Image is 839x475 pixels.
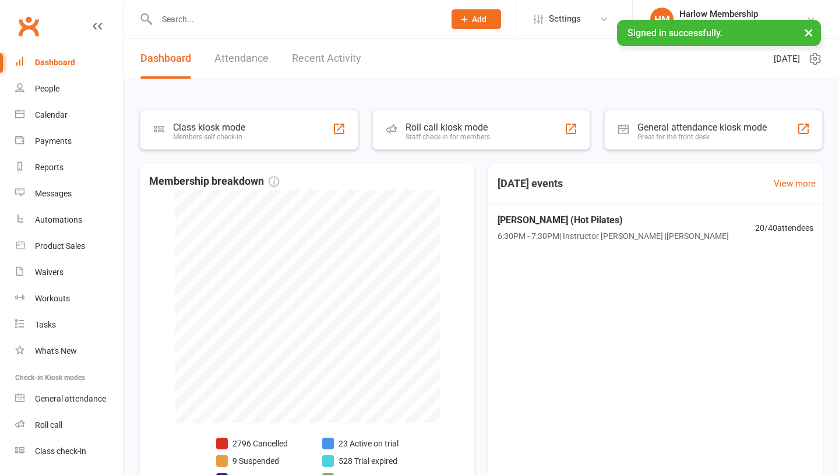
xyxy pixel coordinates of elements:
div: What's New [35,346,77,356]
a: What's New [15,338,123,364]
div: Harlow Hot Yoga, Pilates and Barre [679,19,806,30]
a: Roll call [15,412,123,438]
div: Payments [35,136,72,146]
a: Tasks [15,312,123,338]
a: Attendance [214,38,269,79]
span: [PERSON_NAME] (Hot Pilates) [498,213,729,228]
input: Search... [153,11,436,27]
span: Signed in successfully. [628,27,722,38]
a: Dashboard [15,50,123,76]
a: Waivers [15,259,123,286]
div: General attendance kiosk mode [637,122,767,133]
span: Add [472,15,487,24]
a: Workouts [15,286,123,312]
div: Messages [35,189,72,198]
div: People [35,84,59,93]
a: Recent Activity [292,38,361,79]
button: Add [452,9,501,29]
div: Class kiosk mode [173,122,245,133]
span: [DATE] [774,52,800,66]
a: General attendance kiosk mode [15,386,123,412]
a: Payments [15,128,123,154]
a: Clubworx [14,12,43,41]
li: 23 Active on trial [322,437,399,450]
span: 20 / 40 attendees [755,221,813,234]
div: Roll call kiosk mode [406,122,490,133]
a: View more [774,177,816,191]
a: Reports [15,154,123,181]
a: Class kiosk mode [15,438,123,465]
div: Waivers [35,268,64,277]
a: Messages [15,181,123,207]
div: Class check-in [35,446,86,456]
div: Reports [35,163,64,172]
div: Staff check-in for members [406,133,490,141]
div: Workouts [35,294,70,303]
a: Dashboard [140,38,191,79]
a: Calendar [15,102,123,128]
div: Tasks [35,320,56,329]
span: 6:30PM - 7:30PM | Instructor [PERSON_NAME] | [PERSON_NAME] [498,230,729,242]
h3: [DATE] events [488,173,572,194]
div: HM [650,8,674,31]
li: 528 Trial expired [322,455,399,467]
a: Product Sales [15,233,123,259]
a: Automations [15,207,123,233]
a: People [15,76,123,102]
div: Great for the front desk [637,133,767,141]
div: General attendance [35,394,106,403]
li: 9 Suspended [216,455,304,467]
li: 2796 Cancelled [216,437,304,450]
div: Members self check-in [173,133,245,141]
div: Automations [35,215,82,224]
div: Calendar [35,110,68,119]
div: Product Sales [35,241,85,251]
span: Membership breakdown [149,173,279,190]
button: × [798,20,819,45]
span: Settings [549,6,581,32]
div: Dashboard [35,58,75,67]
div: Harlow Membership [679,9,806,19]
div: Roll call [35,420,62,430]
